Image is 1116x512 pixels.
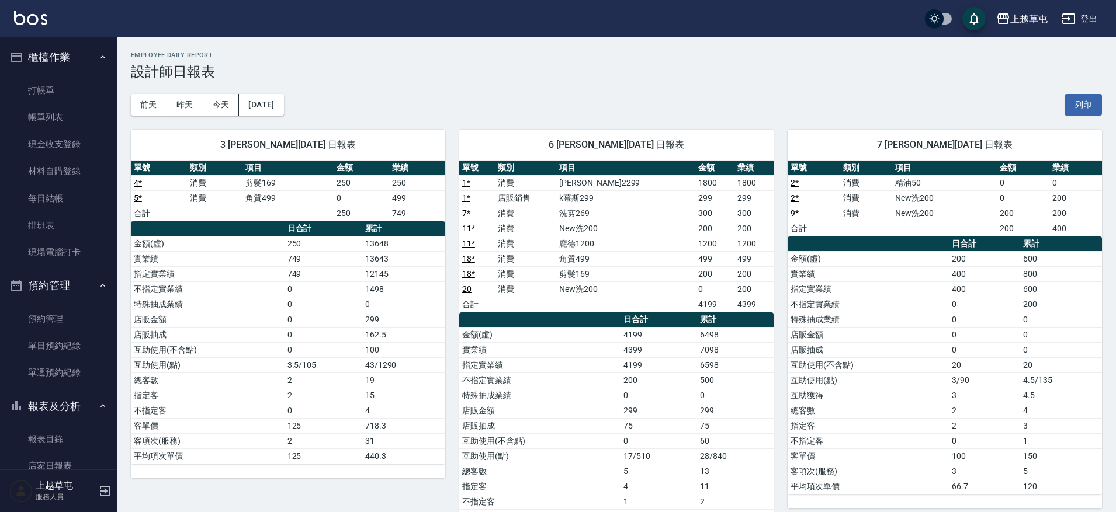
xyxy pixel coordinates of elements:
td: 客單價 [131,418,285,433]
th: 項目 [556,161,695,176]
td: 0 [621,388,697,403]
td: 互助獲得 [788,388,949,403]
td: 龐德1200 [556,236,695,251]
td: [PERSON_NAME]2299 [556,175,695,190]
td: 消費 [495,175,557,190]
td: 400 [949,281,1020,297]
td: 3.5/105 [285,357,362,372]
span: 3 [PERSON_NAME][DATE] 日報表 [145,139,431,151]
th: 累計 [697,312,774,328]
td: 實業績 [131,251,285,266]
th: 類別 [187,161,243,176]
td: 互助使用(不含點) [459,433,621,448]
th: 業績 [389,161,445,176]
span: 7 [PERSON_NAME][DATE] 日報表 [802,139,1088,151]
td: 店販抽成 [459,418,621,433]
td: 合計 [459,297,495,312]
td: 125 [285,418,362,433]
td: 總客數 [131,372,285,388]
td: 200 [997,221,1049,236]
button: 登出 [1057,8,1102,30]
th: 業績 [734,161,774,176]
td: 400 [1049,221,1102,236]
th: 項目 [892,161,997,176]
td: 2 [697,494,774,509]
td: 指定客 [459,479,621,494]
td: 600 [1020,251,1102,266]
td: 0 [949,297,1020,312]
th: 日合計 [949,236,1020,252]
th: 類別 [495,161,557,176]
td: 600 [1020,281,1102,297]
td: 299 [621,403,697,418]
td: 4399 [734,297,774,312]
td: 20 [1020,357,1102,372]
td: 實業績 [788,266,949,281]
a: 現金收支登錄 [5,131,112,158]
td: 12145 [362,266,445,281]
a: 報表目錄 [5,426,112,452]
td: 749 [389,206,445,221]
th: 單號 [131,161,187,176]
button: 報表及分析 [5,391,112,422]
button: 今天 [203,94,240,116]
td: 特殊抽成業績 [459,388,621,403]
th: 業績 [1049,161,1102,176]
td: 消費 [495,251,557,266]
td: 75 [697,418,774,433]
td: 客單價 [788,448,949,464]
td: 總客數 [788,403,949,418]
td: 200 [734,266,774,281]
td: 125 [285,448,362,464]
div: 上越草屯 [1010,12,1048,26]
td: 4199 [621,327,697,342]
td: 2 [285,433,362,448]
td: 200 [1049,190,1102,206]
a: 帳單列表 [5,104,112,131]
td: 749 [285,266,362,281]
td: New洗200 [556,221,695,236]
td: 0 [997,175,1049,190]
td: 互助使用(點) [131,357,285,372]
td: 金額(虛) [788,251,949,266]
td: 499 [389,190,445,206]
td: 20 [949,357,1020,372]
a: 20 [462,284,472,294]
td: 200 [1020,297,1102,312]
table: a dense table [788,161,1102,236]
button: 前天 [131,94,167,116]
td: 3/90 [949,372,1020,388]
td: 不指定實業績 [459,372,621,388]
td: 120 [1020,479,1102,494]
td: 100 [362,342,445,357]
td: 1200 [734,236,774,251]
td: 指定實業績 [788,281,949,297]
h5: 上越草屯 [36,480,95,492]
td: 4199 [621,357,697,372]
td: 13643 [362,251,445,266]
td: 250 [334,206,390,221]
img: Logo [14,11,47,25]
td: 162.5 [362,327,445,342]
th: 項目 [242,161,334,176]
td: 指定實業績 [131,266,285,281]
td: 299 [697,403,774,418]
td: 1498 [362,281,445,297]
a: 材料自購登錄 [5,158,112,184]
th: 類別 [840,161,893,176]
td: 不指定客 [788,433,949,448]
td: 300 [734,206,774,221]
td: 200 [1049,206,1102,221]
td: 13648 [362,236,445,251]
td: 1800 [734,175,774,190]
td: 3 [1020,418,1102,433]
td: 0 [697,388,774,403]
td: 互助使用(不含點) [131,342,285,357]
td: 299 [695,190,734,206]
button: 列印 [1065,94,1102,116]
td: 200 [997,206,1049,221]
td: 4 [362,403,445,418]
table: a dense table [788,236,1102,494]
td: 剪髮169 [242,175,334,190]
td: 店販金額 [459,403,621,418]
